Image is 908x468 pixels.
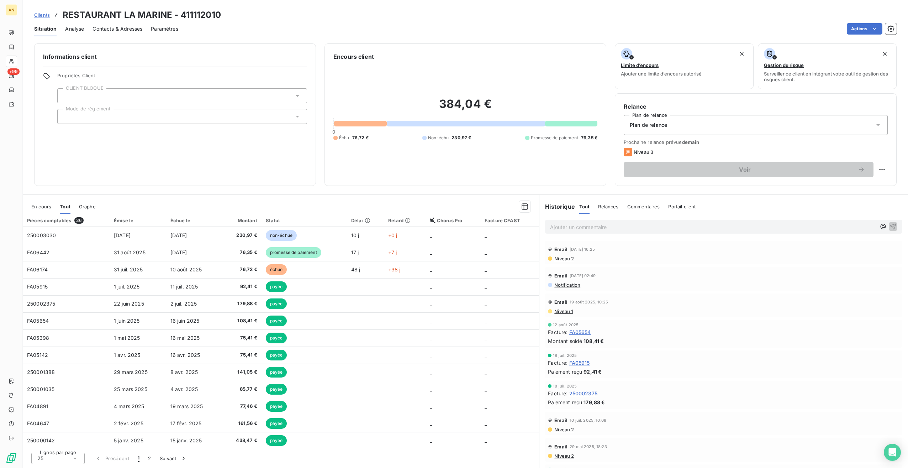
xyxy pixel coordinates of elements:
span: Portail client [668,204,696,209]
span: 108,41 € [584,337,604,345]
span: Graphe [79,204,96,209]
span: 36 [74,217,84,224]
span: 141,05 € [226,369,257,376]
span: 22 juin 2025 [114,301,144,307]
button: 2 [144,451,155,466]
a: Clients [34,11,50,19]
span: FA05654 [27,318,49,324]
span: payée [266,367,287,378]
img: Logo LeanPay [6,452,17,464]
span: Facture : [548,328,567,336]
span: échue [266,264,287,275]
span: _ [485,352,487,358]
span: _ [485,420,487,426]
span: 1 [138,455,139,462]
span: 77,46 € [226,403,257,410]
span: _ [430,318,432,324]
span: Email [554,246,567,252]
span: 75,41 € [226,352,257,359]
span: Niveau 1 [554,308,573,314]
span: _ [485,386,487,392]
h2: 384,04 € [333,97,597,118]
button: Précédent [90,451,133,466]
span: _ [485,335,487,341]
span: _ [485,301,487,307]
h6: Encours client [333,52,374,61]
span: _ [430,232,432,238]
span: Prochaine relance prévue [624,139,888,145]
button: Voir [624,162,873,177]
span: 48 j [351,266,360,272]
span: 0 [332,129,335,135]
span: payée [266,333,287,343]
span: _ [485,403,487,409]
input: Ajouter une valeur [63,113,69,120]
span: FA06174 [27,266,48,272]
span: Paiement reçu [548,399,582,406]
span: Gestion du risque [764,62,804,68]
span: _ [485,249,487,255]
span: _ [485,318,487,324]
span: Surveiller ce client en intégrant votre outil de gestion des risques client. [764,71,891,82]
div: Statut [266,218,343,223]
h6: Historique [539,202,575,211]
span: _ [430,437,432,443]
span: 92,41 € [584,368,602,375]
span: 161,56 € [226,420,257,427]
span: 230,97 € [452,135,471,141]
span: 108,41 € [226,317,257,324]
span: [DATE] 02:49 [570,274,596,278]
span: 31 juil. 2025 [114,266,143,272]
span: Email [554,417,567,423]
span: Voir [632,167,858,172]
span: _ [485,284,487,290]
span: payée [266,298,287,309]
span: 12 août 2025 [553,323,579,327]
span: 1 juil. 2025 [114,284,139,290]
span: Ajouter une limite d’encours autorisé [621,71,702,77]
span: _ [485,232,487,238]
span: En cours [31,204,51,209]
span: _ [485,369,487,375]
span: payée [266,350,287,360]
h6: Relance [624,102,888,111]
span: Email [554,299,567,305]
span: Niveau 2 [554,256,574,261]
button: 1 [133,451,144,466]
span: 438,47 € [226,437,257,444]
span: Propriétés Client [57,73,307,83]
div: Émise le [114,218,162,223]
span: 16 juin 2025 [170,318,200,324]
span: 15 janv. 2025 [170,437,202,443]
span: 250001035 [27,386,54,392]
span: payée [266,316,287,326]
span: _ [485,437,487,443]
span: 2 févr. 2025 [114,420,143,426]
span: 17 j [351,249,359,255]
span: [DATE] [114,232,131,238]
span: _ [430,284,432,290]
span: non-échue [266,230,297,241]
span: FA05398 [27,335,49,341]
span: Paiement reçu [548,368,582,375]
span: 16 avr. 2025 [170,352,200,358]
span: Niveau 3 [634,149,653,155]
span: 75,41 € [226,334,257,342]
span: 29 mars 2025 [114,369,148,375]
div: Open Intercom Messenger [884,444,901,461]
span: 250003030 [27,232,56,238]
span: _ [430,420,432,426]
span: _ [430,386,432,392]
button: Gestion du risqueSurveiller ce client en intégrant votre outil de gestion des risques client. [758,43,897,89]
span: FA06442 [27,249,49,255]
span: _ [430,352,432,358]
h3: RESTAURANT LA MARINE - 411112010 [63,9,221,21]
span: payée [266,281,287,292]
span: Analyse [65,25,84,32]
span: FA05915 [27,284,48,290]
span: 16 mai 2025 [170,335,200,341]
span: Tout [579,204,590,209]
div: Délai [351,218,380,223]
span: payée [266,418,287,429]
span: 250000142 [27,437,55,443]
